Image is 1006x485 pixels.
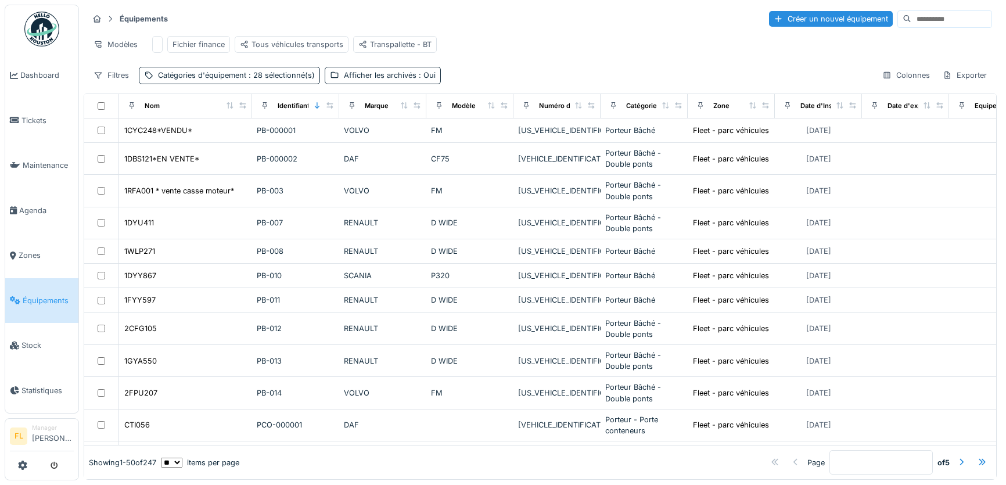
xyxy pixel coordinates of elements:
div: PB-003 [257,185,335,196]
div: 1DBS121*EN VENTE* [124,153,199,164]
div: [DATE] [806,294,831,306]
div: 2CFG105 [124,323,157,334]
div: FM [431,125,509,136]
div: Créer un nouvel équipement [769,11,893,27]
a: Tickets [5,98,78,143]
div: PB-000001 [257,125,335,136]
div: PB-011 [257,294,335,306]
div: 1GYA550 [124,355,157,367]
div: VOLVO [344,125,422,136]
div: VOLVO [344,185,422,196]
div: Porteur Bâché - Double ponts [605,382,683,404]
div: P320 [431,270,509,281]
div: [US_VEHICLE_IDENTIFICATION_NUMBER] [518,270,596,281]
div: Porteur Bâché [605,294,683,306]
div: Catégories d'équipement [626,101,707,111]
div: Porteur Bâché - Double ponts [605,179,683,202]
div: CF75 [431,153,509,164]
div: [US_VEHICLE_IDENTIFICATION_NUMBER] [518,125,596,136]
div: [US_VEHICLE_IDENTIFICATION_NUMBER] [518,294,596,306]
div: CTI056 [124,419,150,430]
a: Statistiques [5,368,78,414]
div: [DATE] [806,387,831,398]
div: Page [807,457,825,468]
a: Agenda [5,188,78,233]
a: FL Manager[PERSON_NAME] [10,423,74,451]
div: [DATE] [806,270,831,281]
div: Modèle [452,101,476,111]
div: VOLVO [344,387,422,398]
div: [DATE] [806,153,831,164]
a: Dashboard [5,53,78,98]
div: [DATE] [806,419,831,430]
div: Fleet - parc véhicules [693,153,769,164]
div: Porteur Bâché - Double ponts [605,350,683,372]
div: FM [431,387,509,398]
div: Fleet - parc véhicules [693,185,769,196]
div: RENAULT [344,294,422,306]
div: Porteur Bâché [605,270,683,281]
div: Identifiant interne [278,101,334,111]
div: Fleet - parc véhicules [693,246,769,257]
div: 1RFA001 * vente casse moteur* [124,185,234,196]
div: PB-000002 [257,153,335,164]
div: [DATE] [806,217,831,228]
div: Fleet - parc véhicules [693,323,769,334]
div: PCO-000001 [257,419,335,430]
div: Fleet - parc véhicules [693,419,769,430]
div: Porteur Bâché [605,125,683,136]
div: Fleet - parc véhicules [693,270,769,281]
div: Porteur Bâché - Double ponts [605,148,683,170]
div: Exporter [937,67,992,84]
a: Stock [5,323,78,368]
span: : 28 sélectionné(s) [246,71,315,80]
div: Date d'expiration [888,101,942,111]
div: [US_VEHICLE_IDENTIFICATION_NUMBER] [518,387,596,398]
div: [DATE] [806,246,831,257]
img: Badge_color-CXgf-gQk.svg [24,12,59,46]
span: Zones [19,250,74,261]
div: DAF [344,153,422,164]
div: D WIDE [431,323,509,334]
div: [US_VEHICLE_IDENTIFICATION_NUMBER] [518,355,596,367]
div: Transpallette - BT [358,39,432,50]
div: [VEHICLE_IDENTIFICATION_NUMBER] [518,419,596,430]
a: Maintenance [5,143,78,188]
span: Stock [21,340,74,351]
div: Afficher les archivés [344,70,436,81]
div: items per page [161,457,239,468]
div: PB-014 [257,387,335,398]
div: RENAULT [344,246,422,257]
div: Fichier finance [173,39,225,50]
span: Statistiques [21,385,74,396]
div: Showing 1 - 50 of 247 [89,457,156,468]
div: [US_VEHICLE_IDENTIFICATION_NUMBER] [518,323,596,334]
div: [US_VEHICLE_IDENTIFICATION_NUMBER] [518,246,596,257]
div: 1CYC248*VENDU* [124,125,192,136]
div: Porteur Bâché - Double ponts [605,318,683,340]
span: : Oui [416,71,436,80]
div: Porteur Bâché - Double ponts [605,212,683,234]
span: Agenda [19,205,74,216]
div: PB-013 [257,355,335,367]
div: 1DYU411 [124,217,154,228]
div: PB-007 [257,217,335,228]
div: Date d'Installation [800,101,857,111]
div: [DATE] [806,125,831,136]
div: Porteur Bâché [605,246,683,257]
div: [VEHICLE_IDENTIFICATION_NUMBER] [518,153,596,164]
div: Nom [145,101,160,111]
div: RENAULT [344,323,422,334]
a: Zones [5,233,78,278]
span: Tickets [21,115,74,126]
div: Fleet - parc véhicules [693,355,769,367]
div: Colonnes [877,67,935,84]
div: D WIDE [431,246,509,257]
div: Catégories d'équipement [158,70,315,81]
div: SCANIA [344,270,422,281]
div: D WIDE [431,294,509,306]
div: [US_VEHICLE_IDENTIFICATION_NUMBER] [518,217,596,228]
div: Numéro de Série [539,101,592,111]
div: Filtres [88,67,134,84]
div: PB-010 [257,270,335,281]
